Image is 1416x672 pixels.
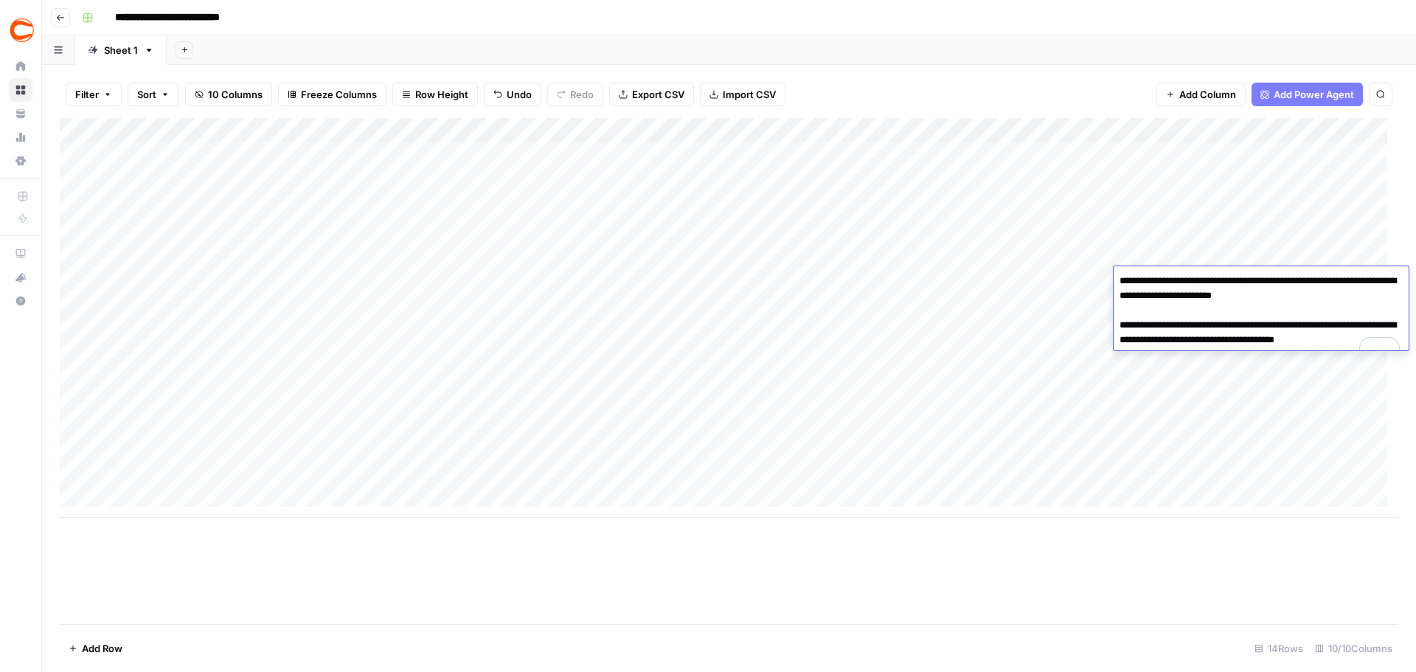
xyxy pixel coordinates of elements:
button: Workspace: Covers [9,12,32,49]
span: Add Row [82,641,122,656]
span: Undo [507,87,532,102]
span: Row Height [415,87,468,102]
button: Undo [484,83,541,106]
span: Export CSV [632,87,684,102]
button: What's new? [9,266,32,289]
span: Freeze Columns [301,87,377,102]
a: Usage [9,125,32,149]
span: Filter [75,87,99,102]
span: Sort [137,87,156,102]
button: Redo [547,83,603,106]
div: Sheet 1 [104,43,138,58]
button: Import CSV [700,83,785,106]
span: Import CSV [723,87,776,102]
a: AirOps Academy [9,242,32,266]
a: Sheet 1 [75,35,167,65]
span: 10 Columns [208,87,263,102]
a: Your Data [9,102,32,125]
button: Row Height [392,83,478,106]
a: Browse [9,78,32,102]
textarea: To enrich screen reader interactions, please activate Accessibility in Grammarly extension settings [1114,271,1409,365]
div: 10/10 Columns [1309,637,1398,660]
button: Export CSV [609,83,694,106]
div: 14 Rows [1249,637,1309,660]
button: Add Power Agent [1252,83,1363,106]
button: Sort [128,83,179,106]
img: Covers Logo [9,17,35,44]
button: 10 Columns [185,83,272,106]
span: Redo [570,87,594,102]
a: Settings [9,149,32,173]
div: What's new? [10,266,32,288]
a: Home [9,55,32,78]
button: Add Row [60,637,131,660]
button: Help + Support [9,289,32,313]
button: Add Column [1156,83,1246,106]
button: Freeze Columns [278,83,386,106]
span: Add Column [1179,87,1236,102]
button: Filter [66,83,122,106]
span: Add Power Agent [1274,87,1354,102]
